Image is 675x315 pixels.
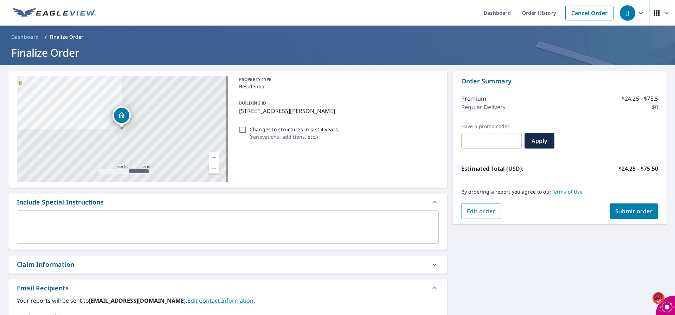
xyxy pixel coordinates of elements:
button: Edit order [461,203,501,219]
div: Dropped pin, building 1, Residential property, 2S468 Kiowa Dr Wheaton, IL 60189 [112,106,131,128]
img: o1IwAAAABJRU5ErkJggg== [652,291,664,304]
a: Current Level 17, Zoom Out [209,163,219,174]
a: Current Level 17, Zoom In [209,152,219,163]
span: Submit order [615,207,653,215]
p: BUILDING ID [239,100,266,106]
nav: breadcrumb [8,31,667,43]
div: JJ [620,5,635,21]
a: EditContactInfo [187,297,255,304]
li: / [45,33,47,41]
div: Include Special Instructions [17,197,104,207]
div: Email Recipients [8,279,447,296]
p: Estimated Total (USD): [461,164,560,173]
a: Terms of Use [552,188,583,195]
p: $24.25 - $75.50 [618,164,658,173]
p: ( renovations, additions, etc. ) [250,133,338,140]
p: [STREET_ADDRESS][PERSON_NAME] [239,107,436,115]
button: Submit order [610,203,658,219]
div: Claim Information [8,256,447,273]
span: Apply [530,137,549,145]
p: Residential [239,83,436,90]
div: Include Special Instructions [8,194,447,210]
span: Dashboard [11,33,39,40]
p: By ordering a report you agree to our [461,189,658,195]
p: Finalize Order [50,33,84,40]
span: Edit order [467,207,495,215]
div: Email Recipients [17,283,69,293]
p: Regular Delivery [461,103,506,111]
p: Order Summary [461,76,658,86]
label: Your reports will be sent to [17,296,439,305]
p: Changes to structures in last 4 years [250,126,338,133]
p: $24.25 - $75.5 [622,94,658,103]
img: EV Logo [13,8,96,18]
a: Cancel Order [565,6,613,20]
label: Have a promo code? [461,123,522,130]
button: Apply [525,133,554,149]
h1: Finalize Order [8,45,667,60]
a: Dashboard [8,31,42,43]
b: [EMAIL_ADDRESS][DOMAIN_NAME]. [89,297,187,304]
div: Claim Information [17,260,74,269]
p: Premium [461,94,486,103]
p: $0 [652,103,658,111]
p: PROPERTY TYPE [239,76,436,83]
